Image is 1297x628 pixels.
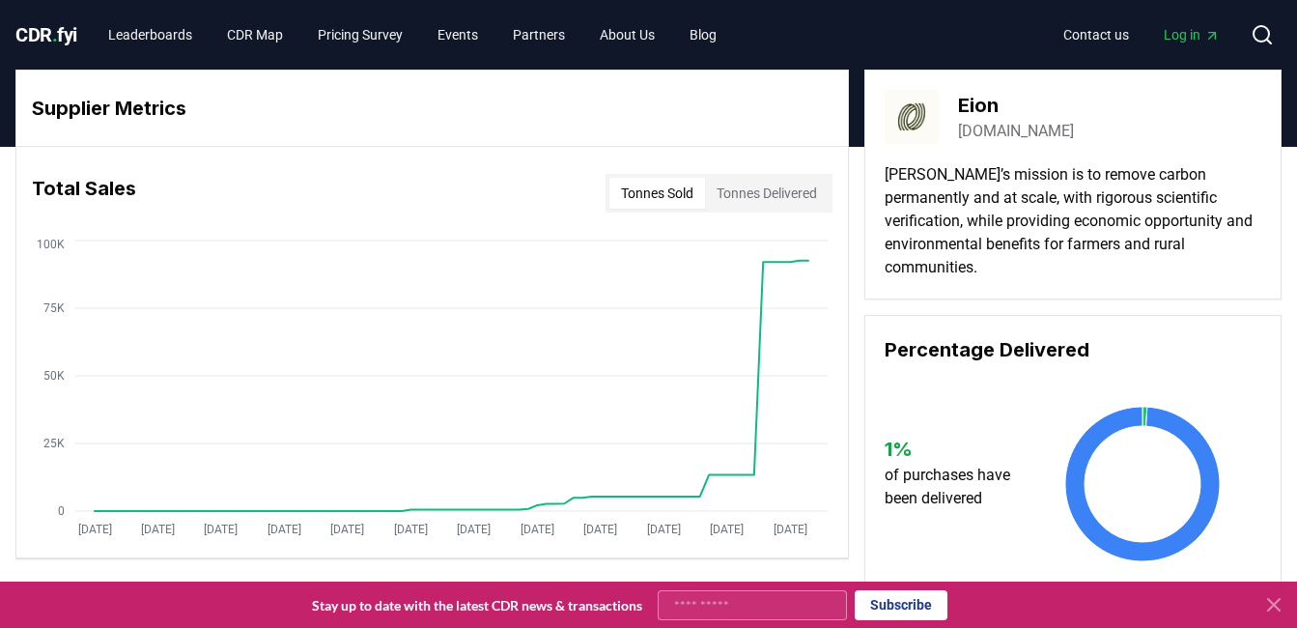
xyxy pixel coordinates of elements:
a: [DOMAIN_NAME] [958,120,1074,143]
p: [PERSON_NAME]’s mission is to remove carbon permanently and at scale, with rigorous scientific ve... [885,163,1261,279]
nav: Main [93,17,732,52]
tspan: [DATE] [583,523,617,536]
tspan: [DATE] [457,523,491,536]
tspan: [DATE] [141,523,175,536]
a: Log in [1148,17,1235,52]
tspan: [DATE] [774,523,807,536]
a: Blog [674,17,732,52]
tspan: [DATE] [521,523,554,536]
a: Partners [497,17,580,52]
img: Eion-logo [885,90,939,144]
h3: 1 % [885,435,1027,464]
tspan: [DATE] [710,523,744,536]
tspan: [DATE] [204,523,238,536]
span: CDR fyi [15,23,77,46]
a: Leaderboards [93,17,208,52]
a: About Us [584,17,670,52]
tspan: 50K [43,369,65,383]
span: . [52,23,58,46]
tspan: [DATE] [330,523,364,536]
a: CDR Map [211,17,298,52]
button: Tonnes Delivered [705,178,829,209]
tspan: [DATE] [268,523,301,536]
nav: Main [1048,17,1235,52]
button: Tonnes Sold [609,178,705,209]
p: of purchases have been delivered [885,464,1027,510]
tspan: 75K [43,301,65,315]
a: Pricing Survey [302,17,418,52]
h3: Supplier Metrics [32,94,832,123]
a: CDR.fyi [15,21,77,48]
a: Events [422,17,493,52]
tspan: 100K [37,238,65,251]
tspan: [DATE] [647,523,681,536]
h3: Percentage Delivered [885,335,1261,364]
span: Log in [1164,25,1220,44]
tspan: [DATE] [78,523,112,536]
tspan: 0 [58,504,65,518]
a: Contact us [1048,17,1144,52]
tspan: 25K [43,437,65,450]
tspan: [DATE] [394,523,428,536]
h3: Eion [958,91,1074,120]
h3: Total Sales [32,174,136,213]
